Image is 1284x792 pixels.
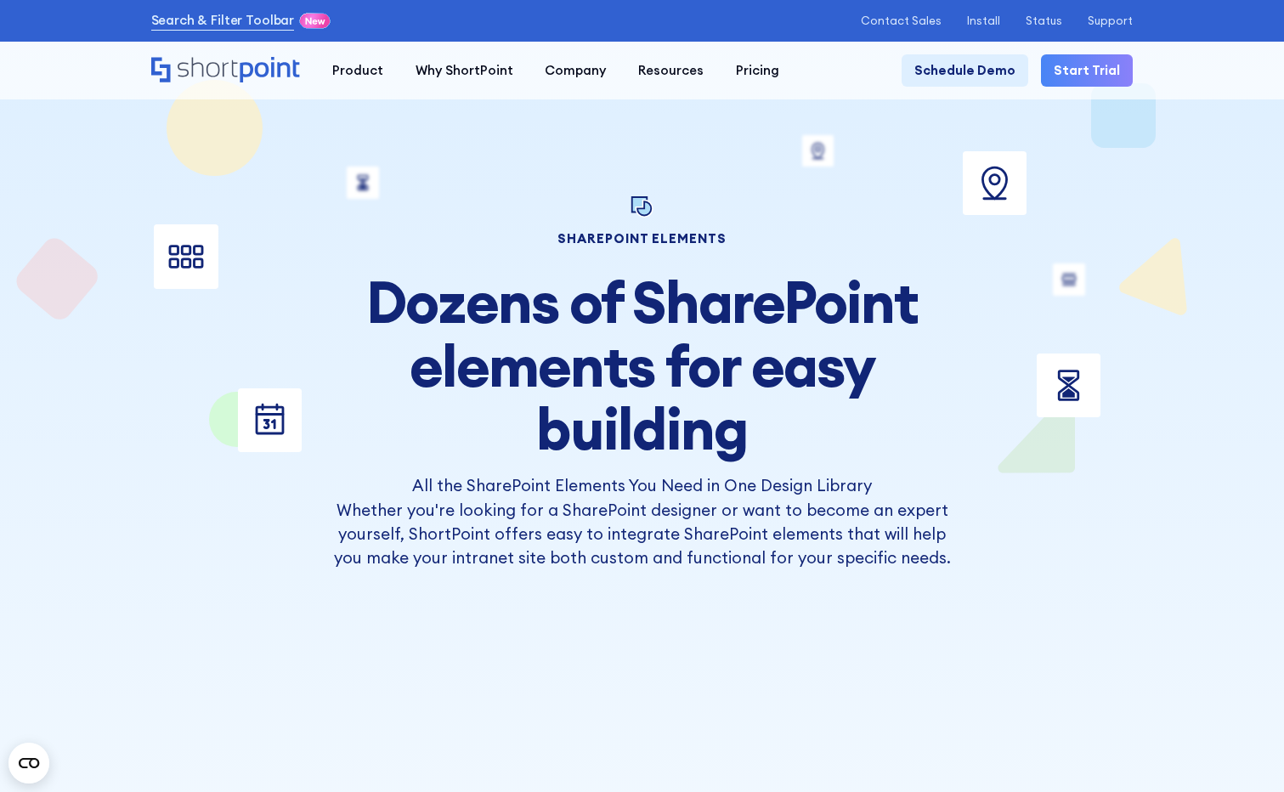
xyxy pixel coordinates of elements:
[902,54,1028,87] a: Schedule Demo
[399,54,529,87] a: Why ShortPoint
[325,473,960,497] h3: All the SharePoint Elements You Need in One Design Library
[861,14,942,27] a: Contact Sales
[332,61,383,81] div: Product
[736,61,779,81] div: Pricing
[325,233,960,244] h1: SHAREPOINT ELEMENTS
[545,61,606,81] div: Company
[151,57,301,84] a: Home
[1088,14,1133,27] a: Support
[638,61,704,81] div: Resources
[8,743,49,784] button: Open CMP widget
[529,54,623,87] a: Company
[720,54,795,87] a: Pricing
[622,54,720,87] a: Resources
[316,54,399,87] a: Product
[967,14,1000,27] a: Install
[1026,14,1062,27] a: Status
[325,498,960,570] p: Whether you're looking for a SharePoint designer or want to become an expert yourself, ShortPoint...
[1041,54,1133,87] a: Start Trial
[325,270,960,461] h2: Dozens of SharePoint elements for easy building
[151,11,295,31] a: Search & Filter Toolbar
[416,61,513,81] div: Why ShortPoint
